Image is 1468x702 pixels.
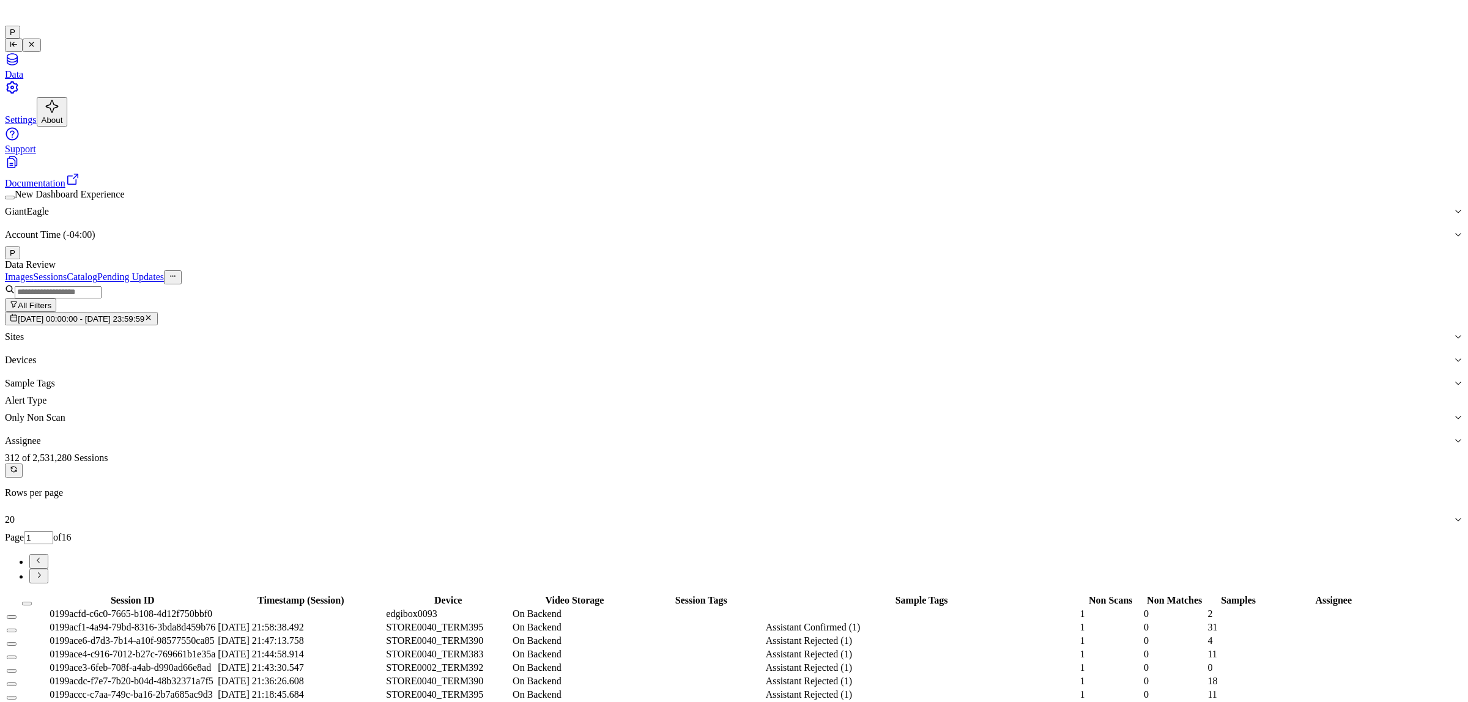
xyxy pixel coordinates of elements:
span: P [10,248,15,257]
button: Select row [7,656,17,659]
span: 1 [1080,635,1085,646]
a: Pending Updates [97,272,164,283]
span: P [10,28,15,37]
span: 0 [1144,676,1149,686]
span: 0199ace6-d7d3-7b14-a10f-98577550ca85 [50,635,214,646]
div: STORE0040_TERM383 [386,649,510,660]
button: Select all [22,602,32,605]
button: Go to previous page [29,554,48,569]
span: 1 [1080,676,1085,686]
span: 18 [1207,676,1217,686]
span: 1 [1080,662,1085,673]
button: P [5,246,20,259]
th: Session Tags [639,594,764,607]
span: 0 [1144,622,1149,632]
div: On Backend [513,662,637,673]
span: 1 [1080,608,1085,619]
span: 11 [1207,649,1217,659]
span: 2 [1207,608,1212,619]
button: Select row [7,669,17,673]
button: Select row [7,629,17,632]
button: Select row [7,642,17,646]
div: STORE0040_TERM390 [386,635,510,646]
a: Documentation [5,155,1463,188]
span: 0199ace3-6feb-708f-a4ab-d990ad66e8ad [50,662,211,673]
button: All Filters [5,298,56,312]
th: Device [385,594,511,607]
th: Timestamp (Session) [217,594,384,607]
button: Toggle Navigation [23,39,40,52]
span: 1 [1080,689,1085,700]
p: Rows per page [5,487,1463,498]
span: Assistant Rejected (1) [766,649,852,659]
span: 1 [1080,622,1085,632]
span: [DATE] 21:47:13.758 [218,635,303,646]
button: About [37,97,68,127]
span: [DATE] 21:58:38.492 [218,622,303,632]
span: [DATE] 21:43:30.547 [218,662,303,673]
div: Data Review [5,259,1463,270]
span: of 16 [53,532,71,542]
a: Sessions [33,272,67,283]
div: New Dashboard Experience [5,189,1463,200]
span: 0 [1144,689,1149,700]
div: STORE0002_TERM392 [386,662,510,673]
button: [DATE] 00:00:00 - [DATE] 23:59:59 [5,312,158,325]
span: Assistant Rejected (1) [766,676,852,686]
th: Assignee [1271,594,1396,607]
th: Video Storage [512,594,637,607]
div: On Backend [513,649,637,660]
button: Select row [7,696,17,700]
label: Alert Type [5,395,46,405]
div: STORE0040_TERM390 [386,676,510,687]
span: [DATE] 21:36:26.608 [218,676,303,686]
th: Samples [1207,594,1269,607]
div: On Backend [513,689,637,700]
span: 312 of 2,531,280 Sessions [5,453,108,463]
span: Page [5,532,24,542]
span: 0199acfd-c6c0-7665-b108-4d12f750bbf0 [50,608,212,619]
th: Non Matches [1143,594,1206,607]
span: 11 [1207,689,1217,700]
span: [DATE] 21:18:45.684 [218,689,303,700]
a: Settings [5,80,1463,125]
button: Select row [7,682,17,686]
button: Go to next page [29,569,48,583]
span: 1 [1080,649,1085,659]
span: Assistant Rejected (1) [766,689,852,700]
button: P [5,26,20,39]
a: Support [5,127,1463,154]
span: 0199acdc-f7e7-7b20-b04d-48b32371a7f5 [50,676,213,686]
a: Images [5,272,33,283]
a: Catalog [67,272,97,283]
th: Non Scans [1080,594,1142,607]
span: 0 [1144,649,1149,659]
div: STORE0040_TERM395 [386,622,510,633]
span: 0 [1207,662,1212,673]
div: STORE0040_TERM395 [386,689,510,700]
span: Assistant Rejected (1) [766,662,852,673]
div: edgibox0093 [386,608,510,619]
span: Assistant Rejected (1) [766,635,852,646]
span: 31 [1207,622,1217,632]
nav: pagination [5,554,1463,583]
a: Data [5,52,1463,79]
span: 0 [1144,662,1149,673]
button: Select row [7,615,17,619]
th: Session ID [49,594,216,607]
span: 4 [1207,635,1212,646]
th: Sample Tags [765,594,1078,607]
div: On Backend [513,608,637,619]
span: [DATE] 00:00:00 - [DATE] 23:59:59 [18,314,144,323]
span: 0199ace4-c916-7012-b27c-769661b1e35a [50,649,215,659]
span: 0199accc-c7aa-749c-ba16-2b7a685ac9d3 [50,689,213,700]
div: On Backend [513,635,637,646]
span: 0199acf1-4a94-79bd-8316-3bda8d459b76 [50,622,215,632]
button: Toggle Navigation [5,39,23,52]
span: Assistant Confirmed (1) [766,622,861,632]
span: 0 [1144,608,1149,619]
div: On Backend [513,622,637,633]
span: 0 [1144,635,1149,646]
div: On Backend [513,676,637,687]
span: [DATE] 21:44:58.914 [218,649,303,659]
